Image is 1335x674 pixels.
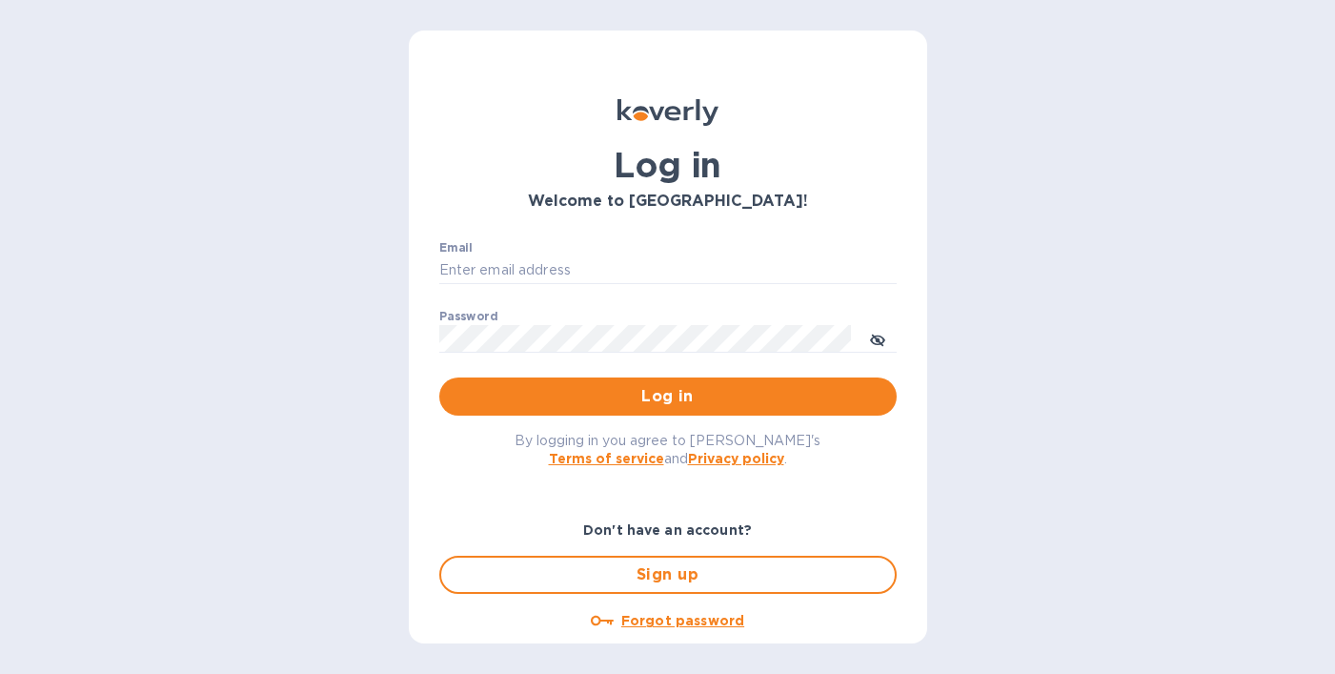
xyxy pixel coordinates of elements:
u: Forgot password [621,613,744,628]
span: Sign up [456,563,880,586]
input: Enter email address [439,256,897,285]
a: Terms of service [549,451,664,466]
button: Sign up [439,556,897,594]
span: Log in [455,385,881,408]
h3: Welcome to [GEOGRAPHIC_DATA]! [439,193,897,211]
label: Password [439,311,497,322]
label: Email [439,242,473,254]
a: Privacy policy [688,451,784,466]
b: Don't have an account? [583,522,752,538]
h1: Log in [439,145,897,185]
button: Log in [439,378,897,416]
button: toggle password visibility [859,319,897,357]
img: Koverly [617,99,718,126]
span: By logging in you agree to [PERSON_NAME]'s and . [515,433,820,466]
